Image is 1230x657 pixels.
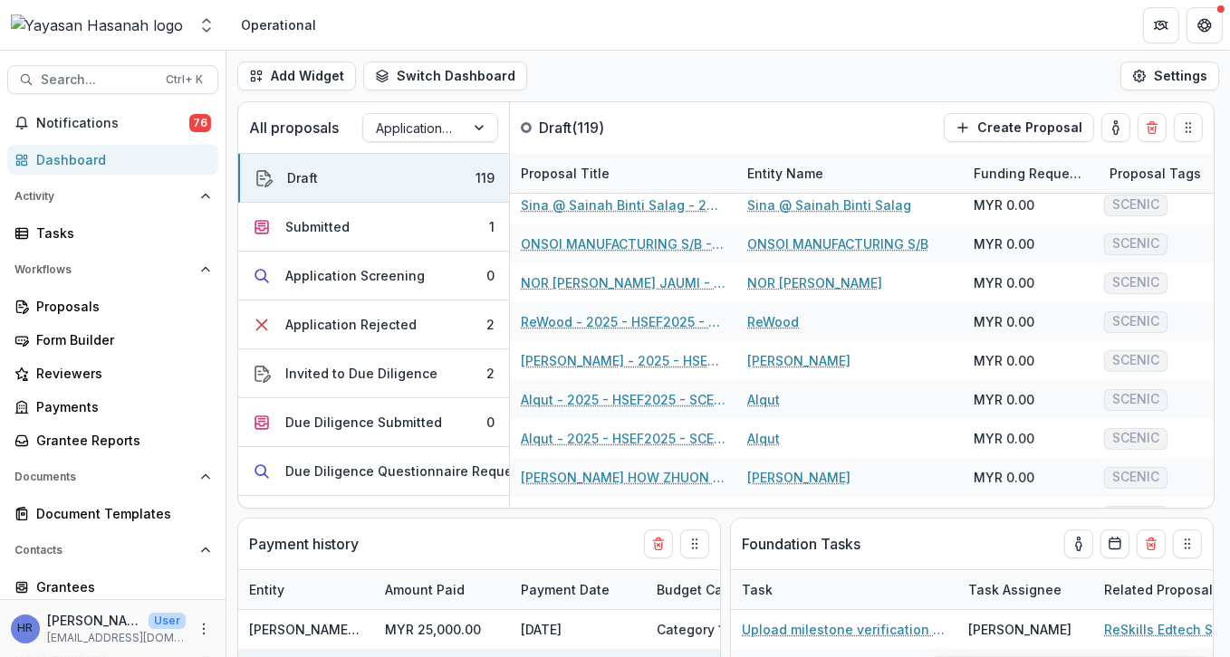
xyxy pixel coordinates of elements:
[238,398,509,447] button: Due Diligence Submitted0
[374,580,476,599] div: Amount Paid
[957,570,1093,609] div: Task Assignee
[7,358,218,388] a: Reviewers
[7,65,218,94] button: Search...
[285,364,437,383] div: Invited to Due Diligence
[7,218,218,248] a: Tasks
[238,252,509,300] button: Application Screening0
[1112,470,1159,485] span: SCENIC
[193,618,215,640] button: More
[18,623,34,634] div: Hanis Anissa binti Abd Rafar
[7,291,218,321] a: Proposals
[521,507,726,526] a: [PERSON_NAME] - 2025 - HSEF2025 - SCENIC
[510,154,736,193] div: Proposal Title
[14,471,193,483] span: Documents
[510,570,646,609] div: Payment Date
[968,620,1071,639] div: [PERSON_NAME]
[249,622,656,637] a: [PERSON_NAME] Counseling and Consultancy ([PERSON_NAME])
[285,413,442,432] div: Due Diligence Submitted
[974,312,1034,331] div: MYR 0.00
[489,217,495,236] div: 1
[486,315,495,334] div: 2
[1137,529,1166,558] button: Delete card
[521,468,726,487] a: [PERSON_NAME] HOW ZHUON - 2025 - HSEF2025 - SCENIC
[657,620,724,639] div: Category 1
[486,364,495,383] div: 2
[36,116,189,131] span: Notifications
[36,397,204,416] div: Payments
[249,117,339,138] p: All proposals
[1187,7,1223,43] button: Get Help
[7,182,218,211] button: Open Activity
[521,312,726,331] a: ReWood - 2025 - HSEF2025 - SCENIC
[736,154,963,193] div: Entity Name
[1099,164,1212,183] div: Proposal Tags
[1174,113,1203,142] button: Drag
[521,429,726,448] a: Alqut - 2025 - HSEF2025 - SCENIC
[510,164,620,183] div: Proposal Title
[736,164,834,183] div: Entity Name
[7,392,218,422] a: Payments
[14,263,193,276] span: Workflows
[36,330,204,349] div: Form Builder
[285,217,350,236] div: Submitted
[234,12,323,38] nav: breadcrumb
[363,62,527,90] button: Switch Dashboard
[646,580,774,599] div: Budget Category
[747,507,850,526] a: [PERSON_NAME]
[646,570,827,609] div: Budget Category
[974,507,1034,526] div: MYR 0.00
[237,62,356,90] button: Add Widget
[1120,62,1219,90] button: Settings
[189,114,211,132] span: 76
[238,447,509,496] button: Due Diligence Questionnaire Requested0
[510,610,646,649] div: [DATE]
[1064,529,1093,558] button: toggle-assigned-to-me
[162,70,207,90] div: Ctrl + K
[974,429,1034,448] div: MYR 0.00
[1112,314,1159,329] span: SCENIC
[680,529,709,558] button: Drag
[7,145,218,175] a: Dashboard
[747,468,850,487] a: [PERSON_NAME]
[521,390,726,409] a: Alqut - 2025 - HSEF2025 - SCENIC
[285,462,541,481] div: Due Diligence Questionnaire Requested
[731,580,783,599] div: Task
[36,297,204,316] div: Proposals
[14,190,193,203] span: Activity
[7,325,218,355] a: Form Builder
[41,72,155,88] span: Search...
[539,117,675,138] p: Draft ( 119 )
[1112,353,1159,368] span: SCENIC
[731,570,957,609] div: Task
[1101,113,1130,142] button: toggle-assigned-to-me
[747,234,928,253] a: ONSOI MANUFACTURING S/B
[974,234,1034,253] div: MYR 0.00
[36,224,204,243] div: Tasks
[1143,7,1179,43] button: Partners
[238,570,374,609] div: Entity
[238,580,295,599] div: Entity
[742,620,947,639] a: Upload milestone verification report
[194,7,219,43] button: Open entity switcher
[47,630,186,646] p: [EMAIL_ADDRESS][DOMAIN_NAME]
[249,533,359,555] p: Payment history
[1138,113,1167,142] button: Delete card
[510,580,620,599] div: Payment Date
[747,351,850,370] a: [PERSON_NAME]
[7,499,218,528] a: Document Templates
[521,234,726,253] a: ONSOI MANUFACTURING S/B - 2025 - HSEF2025 - SCENIC
[374,570,510,609] div: Amount Paid
[747,195,911,214] a: Sina @ Sainah Binti Salag
[1112,431,1159,446] span: SCENIC
[238,349,509,398] button: Invited to Due Diligence2
[36,431,204,450] div: Grantee Reports
[7,109,218,138] button: Notifications76
[7,425,218,455] a: Grantee Reports
[149,613,186,629] p: User
[14,544,193,557] span: Contacts
[36,364,204,383] div: Reviewers
[238,154,509,203] button: Draft119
